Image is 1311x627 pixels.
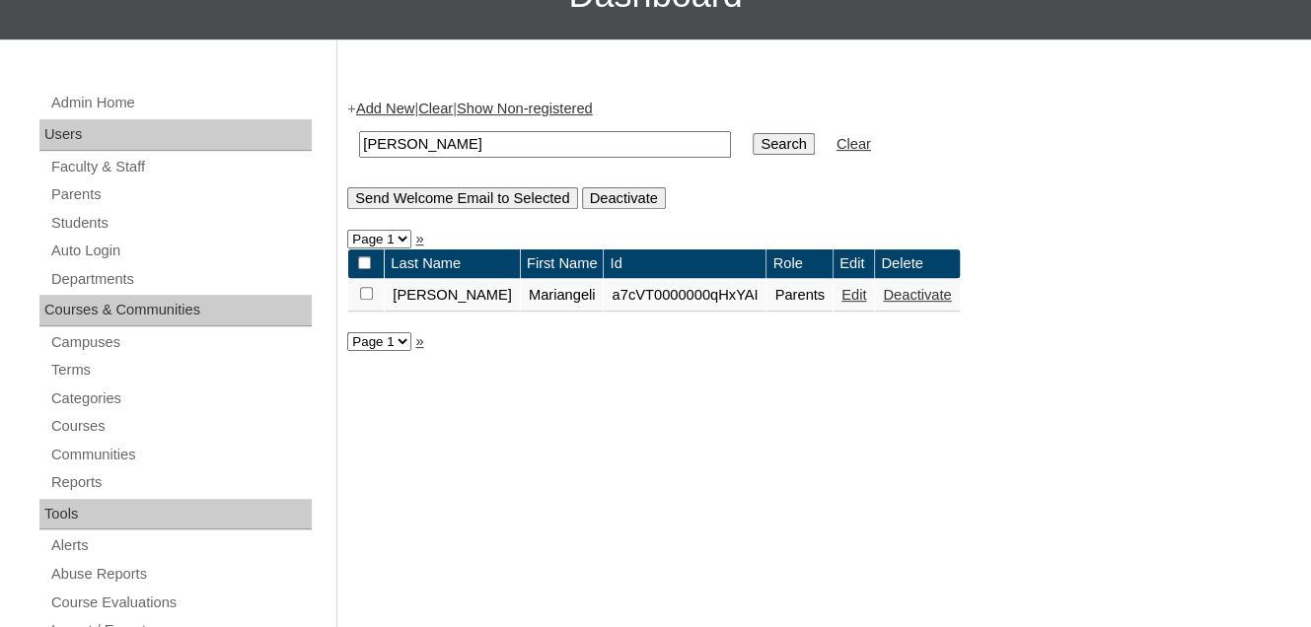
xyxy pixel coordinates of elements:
a: Students [49,211,312,236]
a: Edit [841,287,866,303]
a: Course Evaluations [49,591,312,615]
a: Courses [49,414,312,439]
a: Show Non-registered [457,101,593,116]
div: Courses & Communities [39,295,312,326]
a: Clear [837,136,871,152]
td: Role [766,249,833,278]
td: [PERSON_NAME] [385,279,520,313]
a: » [415,333,423,349]
div: Tools [39,499,312,530]
a: » [415,231,423,246]
a: Admin Home [49,91,312,115]
td: First Name [521,249,604,278]
a: Departments [49,267,312,292]
a: Communities [49,443,312,467]
input: Send Welcome Email to Selected [347,187,577,209]
td: a7cVT0000000qHxYAI [604,279,765,313]
td: Mariangeli [521,279,604,313]
a: Clear [418,101,453,116]
div: Users [39,119,312,151]
td: Delete [875,249,959,278]
input: Search [359,131,731,158]
a: Reports [49,470,312,495]
a: Add New [356,101,414,116]
a: Alerts [49,533,312,558]
a: Campuses [49,330,312,355]
td: Id [604,249,765,278]
div: + | | [347,99,1291,208]
a: Deactivate [883,287,951,303]
a: Terms [49,358,312,383]
a: Categories [49,386,312,411]
a: Auto Login [49,239,312,263]
a: Parents [49,182,312,207]
a: Faculty & Staff [49,155,312,179]
a: Abuse Reports [49,562,312,587]
td: Edit [834,249,874,278]
input: Deactivate [582,187,666,209]
input: Search [753,133,814,155]
td: Parents [766,279,833,313]
td: Last Name [385,249,520,278]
